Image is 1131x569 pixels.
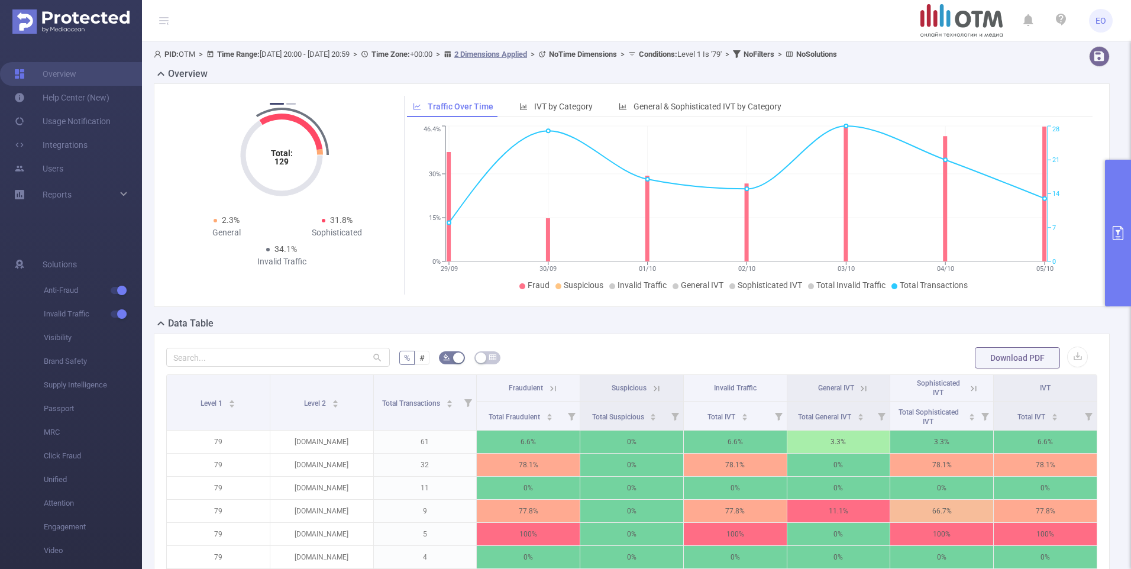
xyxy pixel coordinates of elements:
[489,354,496,361] i: icon: table
[404,353,410,363] span: %
[639,50,722,59] span: Level 1 Is '79'
[617,50,628,59] span: >
[592,413,646,421] span: Total Suspicious
[994,454,1097,476] p: 78.1%
[890,546,993,568] p: 0%
[44,302,142,326] span: Invalid Traffic
[168,67,208,81] h2: Overview
[428,102,493,111] span: Traffic Over Time
[900,280,968,290] span: Total Transactions
[1052,258,1056,266] tspan: 0
[787,500,890,522] p: 11.1%
[374,500,477,522] p: 9
[563,402,580,430] i: Filter menu
[286,103,296,105] button: 2
[936,265,954,273] tspan: 04/10
[332,398,339,402] i: icon: caret-up
[374,431,477,453] p: 61
[44,326,142,350] span: Visibility
[681,280,723,290] span: General IVT
[1051,412,1058,419] div: Sort
[14,157,63,180] a: Users
[857,412,864,419] div: Sort
[166,348,390,367] input: Search...
[684,431,787,453] p: 6.6%
[612,384,647,392] span: Suspicious
[534,102,593,111] span: IVT by Category
[446,398,453,402] i: icon: caret-up
[167,523,270,545] p: 79
[975,347,1060,368] button: Download PDF
[168,316,214,331] h2: Data Table
[549,50,617,59] b: No Time Dimensions
[1052,190,1059,198] tspan: 14
[374,546,477,568] p: 4
[649,412,657,419] div: Sort
[667,402,683,430] i: Filter menu
[12,9,130,34] img: Protected Media
[477,546,580,568] p: 0%
[787,523,890,545] p: 0%
[519,102,528,111] i: icon: bar-chart
[432,258,441,266] tspan: 0%
[167,477,270,499] p: 79
[547,416,553,419] i: icon: caret-down
[564,280,603,290] span: Suspicious
[741,412,748,415] i: icon: caret-up
[634,102,781,111] span: General & Sophisticated IVT by Category
[580,454,683,476] p: 0%
[968,412,975,419] div: Sort
[229,403,235,406] i: icon: caret-down
[969,412,975,415] i: icon: caret-up
[154,50,164,58] i: icon: user
[707,413,737,421] span: Total IVT
[1040,384,1051,392] span: IVT
[798,413,853,421] span: Total General IVT
[787,477,890,499] p: 0%
[332,398,339,405] div: Sort
[14,86,109,109] a: Help Center (New)
[1051,412,1058,415] i: icon: caret-up
[440,265,457,273] tspan: 29/09
[270,454,373,476] p: [DOMAIN_NAME]
[994,546,1097,568] p: 0%
[787,546,890,568] p: 0%
[424,126,441,134] tspan: 46.4%
[274,244,297,254] span: 34.1%
[580,477,683,499] p: 0%
[477,431,580,453] p: 6.6%
[44,350,142,373] span: Brand Safety
[217,50,260,59] b: Time Range:
[419,353,425,363] span: #
[1052,126,1059,134] tspan: 28
[222,215,240,225] span: 2.3%
[477,523,580,545] p: 100%
[1052,224,1056,232] tspan: 7
[580,523,683,545] p: 0%
[44,397,142,421] span: Passport
[509,384,543,392] span: Fraudulent
[580,546,683,568] p: 0%
[446,398,453,405] div: Sort
[969,416,975,419] i: icon: caret-down
[994,500,1097,522] p: 77.8%
[738,280,802,290] span: Sophisticated IVT
[477,500,580,522] p: 77.8%
[741,416,748,419] i: icon: caret-down
[539,265,557,273] tspan: 30/09
[917,379,960,397] span: Sophisticated IVT
[489,413,542,421] span: Total Fraudulent
[371,50,410,59] b: Time Zone:
[684,523,787,545] p: 100%
[528,280,550,290] span: Fraud
[618,280,667,290] span: Invalid Traffic
[722,50,733,59] span: >
[270,431,373,453] p: [DOMAIN_NAME]
[857,416,864,419] i: icon: caret-down
[43,190,72,199] span: Reports
[837,265,854,273] tspan: 03/10
[684,500,787,522] p: 77.8%
[890,454,993,476] p: 78.1%
[774,50,786,59] span: >
[994,523,1097,545] p: 100%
